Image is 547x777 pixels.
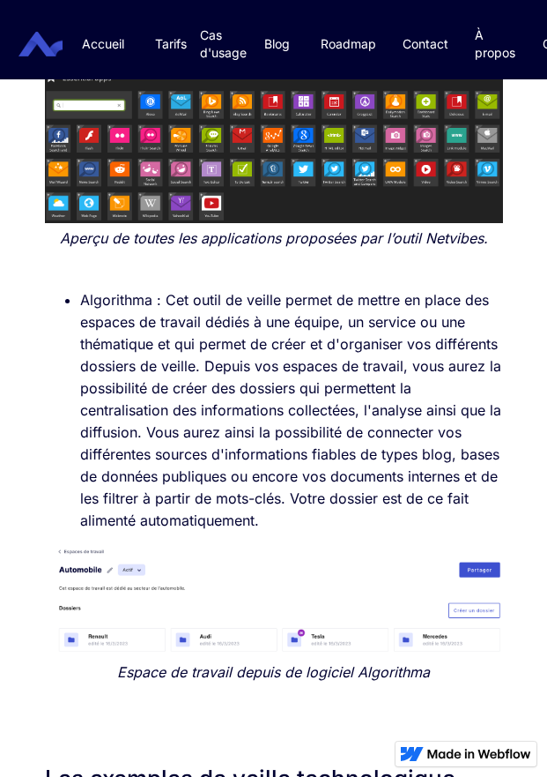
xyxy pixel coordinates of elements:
[200,26,247,62] div: Cas d'usage
[64,18,142,71] a: Accueil
[23,32,63,56] a: home
[45,723,503,745] p: ‍
[45,258,503,280] p: ‍
[117,663,430,681] em: Espace de travail depuis de logiciel Algorithma
[45,692,503,714] p: ‍
[389,18,462,71] a: Contact
[427,749,531,759] img: Made in Webflow
[247,18,307,71] a: Blog
[80,289,503,532] li: Algorithma : Cet outil de veille permet de mettre en place des espaces de travail dédiés à une éq...
[60,229,488,247] em: Aperçu de toutes les applications proposées par l’outil Netvibes.
[142,18,200,71] a: Tarifs
[462,9,529,79] a: À propos
[307,18,389,71] a: Roadmap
